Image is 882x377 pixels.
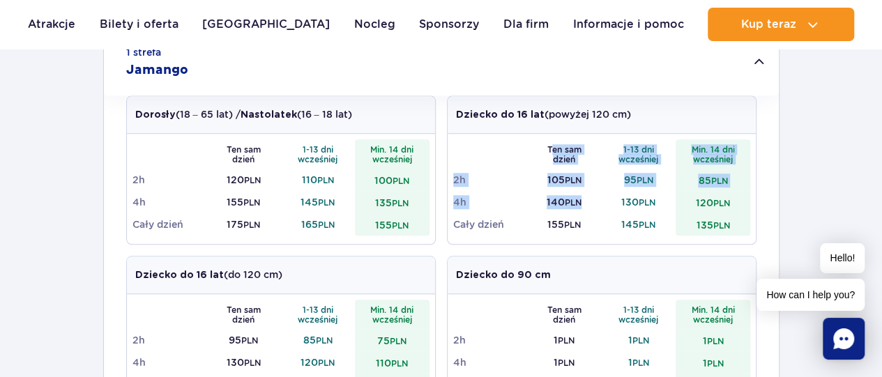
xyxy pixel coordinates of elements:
td: 75 [355,329,429,351]
td: 1 [676,329,750,351]
td: 155 [206,191,281,213]
small: PLN [241,335,258,346]
strong: Dziecko do 16 lat [456,110,545,120]
td: 2h [132,329,207,351]
td: 85 [676,169,750,191]
th: Min. 14 dni wcześniej [676,300,750,329]
td: 135 [676,213,750,236]
td: 105 [527,169,602,191]
small: PLN [558,357,575,368]
td: 95 [206,329,281,351]
small: PLN [632,335,649,346]
small: PLN [706,336,723,346]
p: (do 120 cm) [135,268,282,282]
small: PLN [317,175,334,185]
button: Kup teraz [708,8,854,41]
small: PLN [392,198,409,208]
p: (powyżej 120 cm) [456,107,631,122]
td: 2h [453,169,528,191]
a: [GEOGRAPHIC_DATA] [202,8,330,41]
th: Ten sam dzień [527,139,602,169]
small: PLN [565,175,581,185]
th: 1-13 dni wcześniej [281,139,356,169]
small: PLN [713,198,730,208]
small: PLN [243,197,260,208]
small: PLN [390,336,406,346]
small: PLN [564,220,581,230]
th: Min. 14 dni wcześniej [676,139,750,169]
td: 130 [206,351,281,374]
td: 2h [132,169,207,191]
div: Chat [823,318,865,360]
td: 2h [453,329,528,351]
td: 1 [527,329,602,351]
td: 4h [453,351,528,374]
td: 110 [281,169,356,191]
a: Bilety i oferta [100,8,178,41]
td: 95 [602,169,676,191]
small: PLN [565,197,581,208]
small: PLN [316,335,333,346]
small: PLN [318,197,335,208]
span: Hello! [820,243,865,273]
th: 1-13 dni wcześniej [281,300,356,329]
td: 1 [527,351,602,374]
small: PLN [392,220,409,231]
small: PLN [318,357,335,368]
small: PLN [632,357,649,368]
td: 4h [453,191,528,213]
td: 165 [281,213,356,236]
strong: Dziecko do 90 cm [456,270,551,280]
td: Cały dzień [132,213,207,236]
small: PLN [244,357,261,368]
h2: Jamango [126,62,188,79]
small: PLN [639,220,655,230]
th: 1-13 dni wcześniej [602,139,676,169]
th: Ten sam dzień [206,300,281,329]
td: 110 [355,351,429,374]
p: (18 – 65 lat) / (16 – 18 lat) [135,107,352,122]
small: PLN [243,220,260,230]
a: Nocleg [354,8,395,41]
th: Ten sam dzień [527,300,602,329]
span: How can I help you? [756,279,865,311]
td: 175 [206,213,281,236]
th: Min. 14 dni wcześniej [355,139,429,169]
small: PLN [318,220,335,230]
small: PLN [639,197,655,208]
td: 120 [281,351,356,374]
small: PLN [637,175,653,185]
small: 1 strefa [126,45,161,59]
td: 155 [355,213,429,236]
th: Min. 14 dni wcześniej [355,300,429,329]
td: 1 [602,329,676,351]
td: 145 [602,213,676,236]
td: 140 [527,191,602,213]
th: 1-13 dni wcześniej [602,300,676,329]
strong: Nastolatek [241,110,297,120]
th: Ten sam dzień [206,139,281,169]
td: 155 [527,213,602,236]
span: Kup teraz [740,18,796,31]
td: 4h [132,191,207,213]
td: 1 [676,351,750,374]
a: Atrakcje [28,8,75,41]
small: PLN [710,176,727,186]
small: PLN [391,358,408,369]
td: 1 [602,351,676,374]
strong: Dorosły [135,110,176,120]
td: 120 [676,191,750,213]
a: Sponsorzy [419,8,479,41]
small: PLN [706,358,723,369]
small: PLN [558,335,575,346]
a: Informacje i pomoc [572,8,683,41]
small: PLN [393,176,409,186]
td: 145 [281,191,356,213]
td: 85 [281,329,356,351]
a: Dla firm [503,8,549,41]
td: 100 [355,169,429,191]
td: Cały dzień [453,213,528,236]
strong: Dziecko do 16 lat [135,270,224,280]
td: 135 [355,191,429,213]
small: PLN [713,220,729,231]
